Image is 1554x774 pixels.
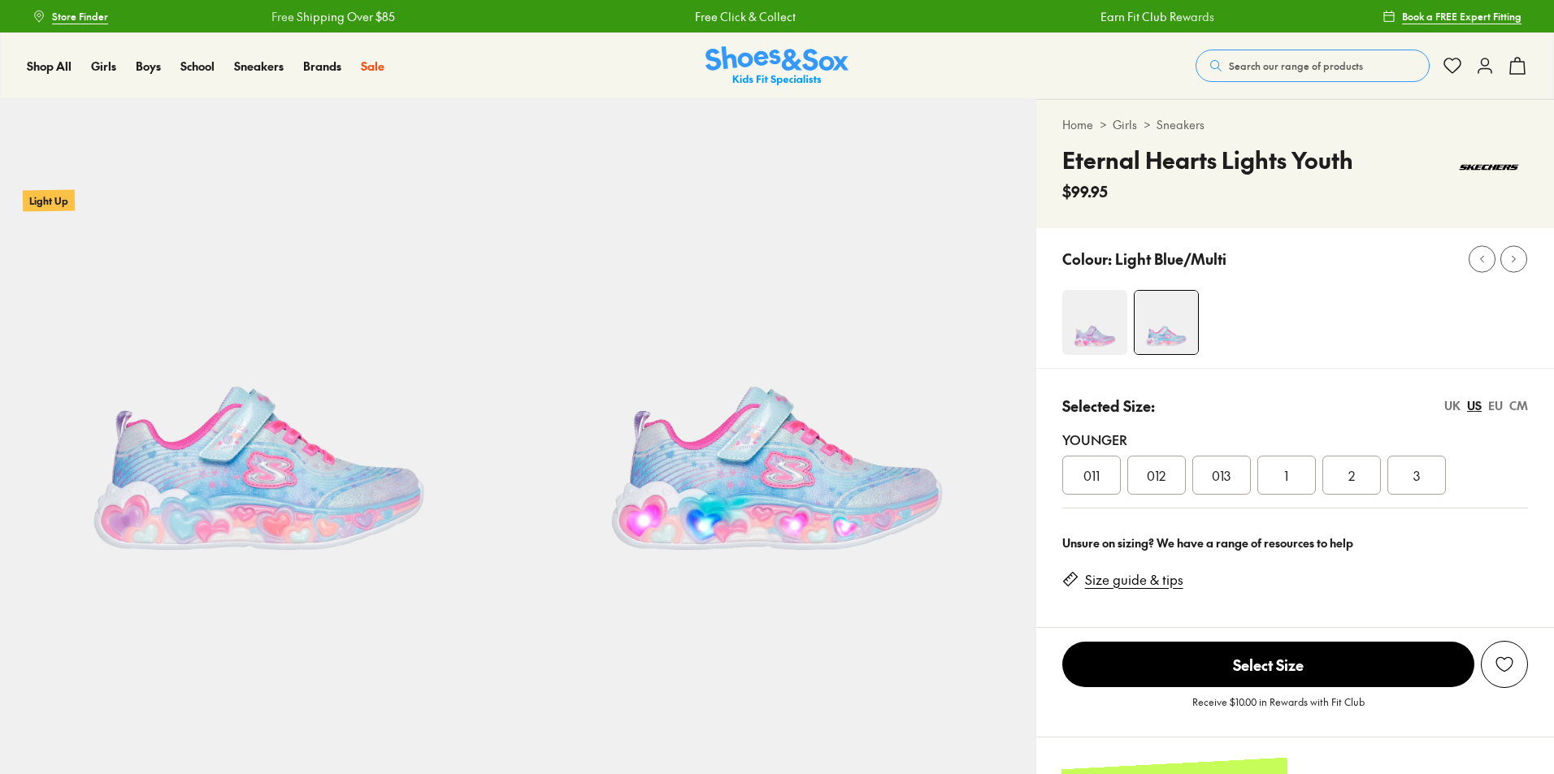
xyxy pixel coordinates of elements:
[1062,116,1528,133] div: > >
[1444,397,1461,414] div: UK
[1062,642,1474,687] span: Select Size
[1383,2,1521,31] a: Book a FREE Expert Fitting
[91,58,116,75] a: Girls
[705,46,849,86] img: SNS_Logo_Responsive.svg
[27,58,72,75] a: Shop All
[361,58,384,74] span: Sale
[361,58,384,75] a: Sale
[1062,641,1474,688] button: Select Size
[1083,465,1100,485] span: 011
[180,58,215,74] span: School
[234,58,284,74] span: Sneakers
[1157,116,1205,133] a: Sneakers
[1212,465,1231,485] span: 013
[1413,465,1420,485] span: 3
[1147,465,1165,485] span: 012
[234,58,284,75] a: Sneakers
[1062,430,1528,449] div: Younger
[705,46,849,86] a: Shoes & Sox
[1509,397,1528,414] div: CM
[1488,397,1503,414] div: EU
[27,58,72,74] span: Shop All
[518,99,1035,616] img: 5-551150_1
[136,58,161,74] span: Boys
[1085,571,1183,589] a: Size guide & tips
[1229,58,1363,73] span: Search our range of products
[303,58,341,74] span: Brands
[1402,9,1521,24] span: Book a FREE Expert Fitting
[1062,534,1528,551] div: Unsure on sizing? We have a range of resources to help
[1062,290,1127,355] img: 4-537626_1
[303,58,341,75] a: Brands
[52,9,108,24] span: Store Finder
[1100,8,1214,25] a: Earn Fit Club Rewards
[136,58,161,75] a: Boys
[1062,248,1112,270] p: Colour:
[1062,180,1108,202] span: $99.95
[1196,50,1430,82] button: Search our range of products
[1467,397,1482,414] div: US
[1348,465,1355,485] span: 2
[1062,395,1155,417] p: Selected Size:
[1113,116,1137,133] a: Girls
[1115,248,1226,270] p: Light Blue/Multi
[695,8,796,25] a: Free Click & Collect
[1135,291,1198,354] img: 4-551149_1
[1062,116,1093,133] a: Home
[1062,143,1353,177] h4: Eternal Hearts Lights Youth
[1450,143,1528,192] img: Vendor logo
[23,189,75,211] p: Light Up
[91,58,116,74] span: Girls
[271,8,395,25] a: Free Shipping Over $85
[1284,465,1288,485] span: 1
[33,2,108,31] a: Store Finder
[1481,641,1528,688] button: Add to Wishlist
[180,58,215,75] a: School
[1192,694,1365,724] p: Receive $10.00 in Rewards with Fit Club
